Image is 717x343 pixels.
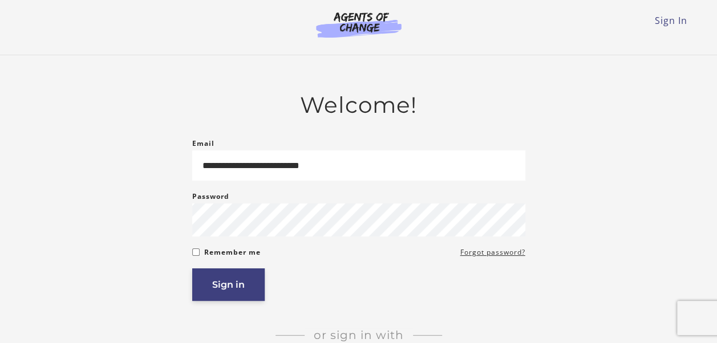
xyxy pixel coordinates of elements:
h2: Welcome! [192,92,525,119]
a: Forgot password? [460,246,525,259]
span: Or sign in with [305,328,413,342]
img: Agents of Change Logo [304,11,414,38]
label: Password [192,190,229,203]
label: Email [192,137,214,150]
button: Sign in [192,268,265,301]
a: Sign In [655,14,687,27]
label: Remember me [204,246,261,259]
